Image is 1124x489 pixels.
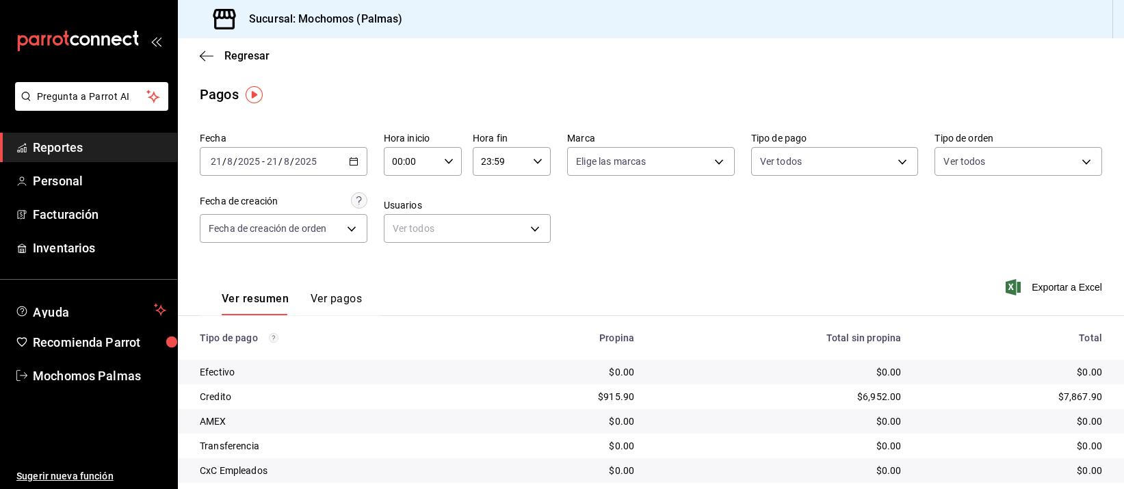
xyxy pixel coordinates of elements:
[224,49,270,62] span: Regresar
[496,365,634,379] div: $0.00
[943,155,985,168] span: Ver todos
[1008,279,1102,295] button: Exportar a Excel
[33,138,166,157] span: Reportes
[283,156,290,167] input: --
[384,214,551,243] div: Ver todos
[269,333,278,343] svg: Los pagos realizados con Pay y otras terminales son montos brutos.
[935,133,1102,143] label: Tipo de orden
[200,84,239,105] div: Pagos
[10,99,168,114] a: Pregunta a Parrot AI
[200,133,367,143] label: Fecha
[37,90,147,104] span: Pregunta a Parrot AI
[33,302,148,318] span: Ayuda
[33,172,166,190] span: Personal
[226,156,233,167] input: --
[16,469,166,484] span: Sugerir nueva función
[576,155,646,168] span: Elige las marcas
[209,222,326,235] span: Fecha de creación de orden
[33,333,166,352] span: Recomienda Parrot
[656,439,901,453] div: $0.00
[33,239,166,257] span: Inventarios
[33,205,166,224] span: Facturación
[290,156,294,167] span: /
[923,464,1102,477] div: $0.00
[200,464,474,477] div: CxC Empleados
[496,414,634,428] div: $0.00
[278,156,283,167] span: /
[210,156,222,167] input: --
[266,156,278,167] input: --
[246,86,263,103] img: Tooltip marker
[262,156,265,167] span: -
[656,332,901,343] div: Total sin propina
[238,11,403,27] h3: Sucursal: Mochomos (Palmas)
[200,194,278,209] div: Fecha de creación
[496,439,634,453] div: $0.00
[384,133,462,143] label: Hora inicio
[237,156,261,167] input: ----
[656,365,901,379] div: $0.00
[151,36,161,47] button: open_drawer_menu
[923,390,1102,404] div: $7,867.90
[222,292,362,315] div: navigation tabs
[200,332,474,343] div: Tipo de pago
[923,414,1102,428] div: $0.00
[15,82,168,111] button: Pregunta a Parrot AI
[923,365,1102,379] div: $0.00
[222,156,226,167] span: /
[200,49,270,62] button: Regresar
[233,156,237,167] span: /
[656,414,901,428] div: $0.00
[200,439,474,453] div: Transferencia
[496,390,634,404] div: $915.90
[473,133,551,143] label: Hora fin
[567,133,735,143] label: Marca
[33,367,166,385] span: Mochomos Palmas
[311,292,362,315] button: Ver pagos
[923,332,1102,343] div: Total
[496,464,634,477] div: $0.00
[200,390,474,404] div: Credito
[656,390,901,404] div: $6,952.00
[200,414,474,428] div: AMEX
[760,155,802,168] span: Ver todos
[200,365,474,379] div: Efectivo
[294,156,317,167] input: ----
[222,292,289,315] button: Ver resumen
[496,332,634,343] div: Propina
[923,439,1102,453] div: $0.00
[384,200,551,210] label: Usuarios
[656,464,901,477] div: $0.00
[751,133,919,143] label: Tipo de pago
